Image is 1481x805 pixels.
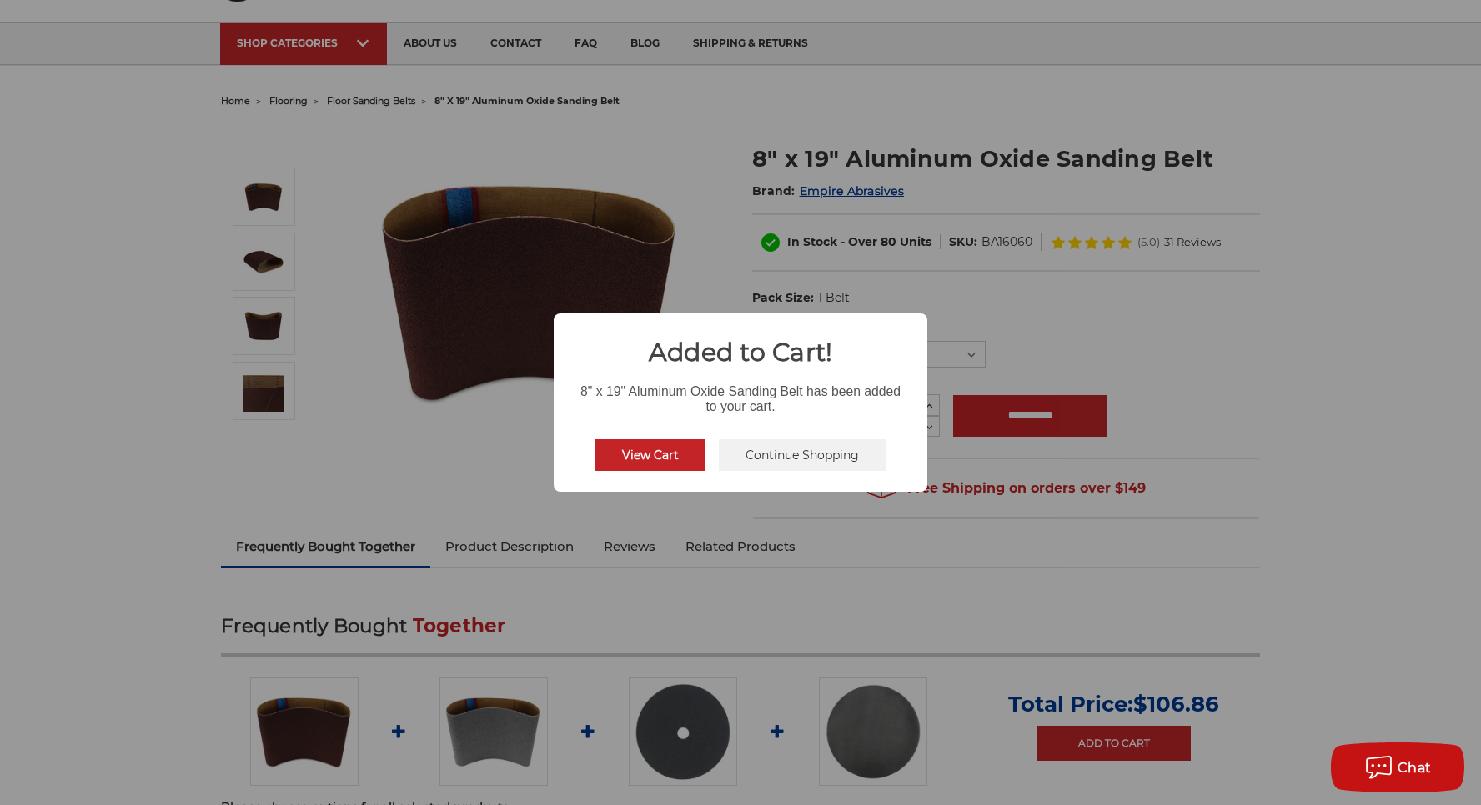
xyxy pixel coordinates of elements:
[719,439,886,471] button: Continue Shopping
[595,439,705,471] button: View Cart
[554,371,927,417] div: 8" x 19" Aluminum Oxide Sanding Belt has been added to your cart.
[1398,760,1432,776] span: Chat
[1331,742,1464,792] button: Chat
[554,313,927,371] h2: Added to Cart!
